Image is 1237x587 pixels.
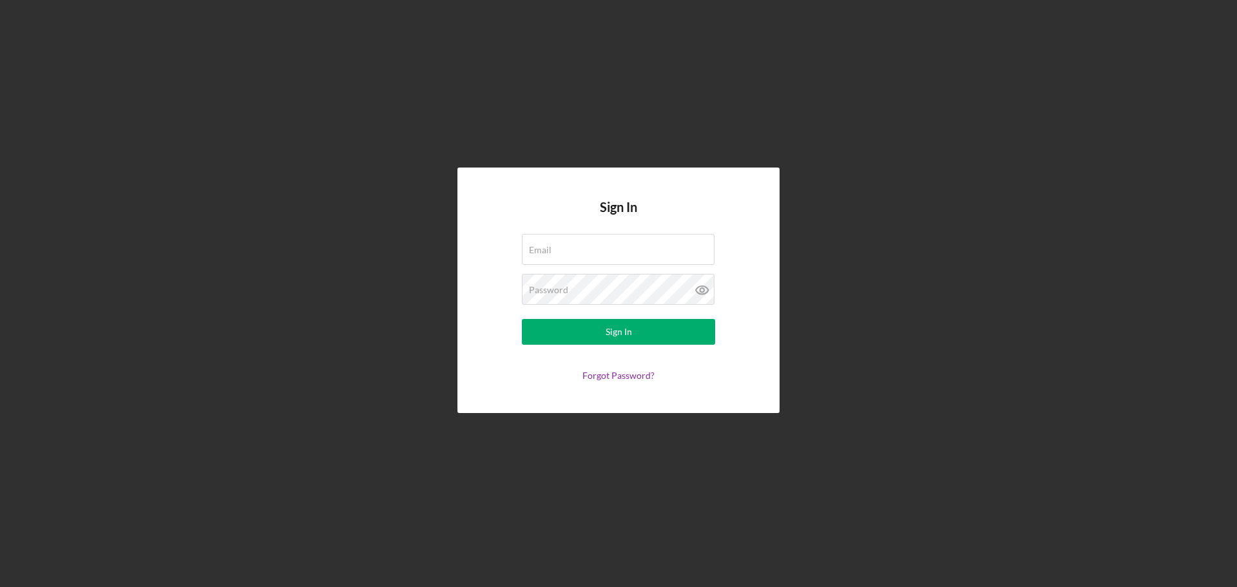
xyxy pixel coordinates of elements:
[529,245,551,255] label: Email
[600,200,637,234] h4: Sign In
[582,370,655,381] a: Forgot Password?
[606,319,632,345] div: Sign In
[522,319,715,345] button: Sign In
[529,285,568,295] label: Password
